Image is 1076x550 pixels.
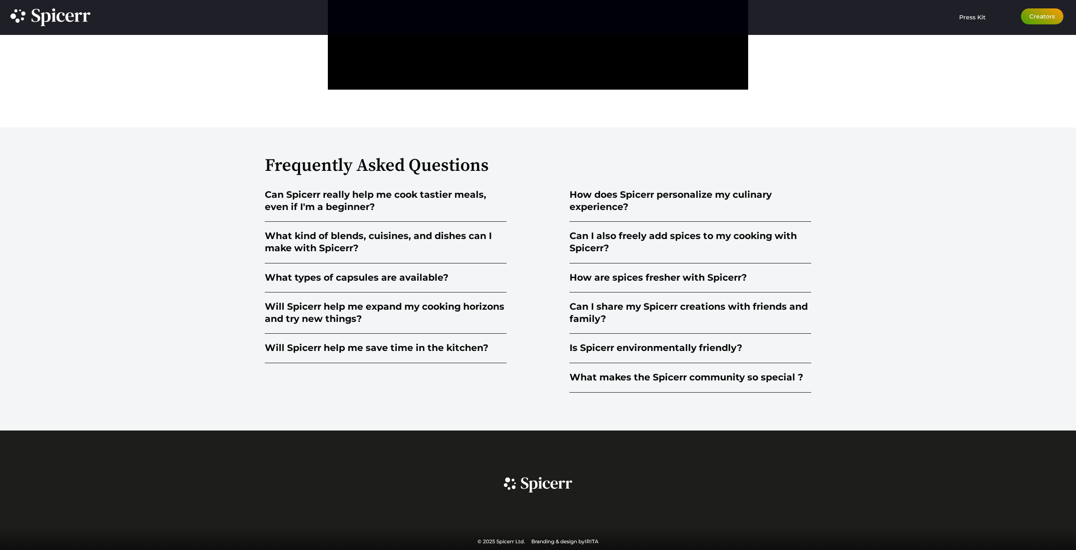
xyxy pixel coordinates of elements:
[570,272,747,284] div: How are spices fresher with Spicerr?
[959,13,986,21] span: Press Kit
[585,538,599,545] a: IRITA
[570,363,811,393] summary: What makes the Spicerr community so special ?
[265,222,506,263] summary: What kind of blends, cuisines, and dishes can I make with Spicerr?
[1021,8,1063,24] a: Creators
[265,334,506,363] summary: Will Spicerr help me save time in the kitchen?
[265,263,506,293] summary: What types of capsules are available?
[570,301,811,325] div: Can I share my Spicerr creations with friends and family?
[570,263,811,293] summary: How are spices fresher with Spicerr?
[265,272,448,284] div: What types of capsules are available?
[1029,13,1055,19] span: Creators
[570,372,803,384] div: What makes the Spicerr community so special ?
[570,334,811,363] summary: Is Spicerr environmentally friendly?
[265,342,488,354] div: Will Spicerr help me save time in the kitchen?
[570,292,811,334] summary: Can I share my Spicerr creations with friends and family?
[570,342,742,354] div: Is Spicerr environmentally friendly?
[265,181,506,363] div: Accordion. Open links with Enter or Space, close with Escape, and navigate with Arrow Keys
[570,222,811,263] summary: Can I also freely add spices to my cooking with Spicerr?
[265,157,811,175] h2: Frequently Asked Questions
[265,189,506,213] div: Can Spicerr really help me cook tastier meals, even if I'm a beginner?
[570,189,811,213] div: How does Spicerr personalize my culinary experience?
[265,301,506,325] div: Will Spicerr help me expand my cooking horizons and try new things?
[477,538,599,545] p: © 2025 Spicerr Ltd. Branding & design by
[570,230,811,254] div: Can I also freely add spices to my cooking with Spicerr?
[570,181,811,222] summary: How does Spicerr personalize my culinary experience?
[265,230,506,254] div: What kind of blends, cuisines, and dishes can I make with Spicerr?
[265,181,506,222] summary: Can Spicerr really help me cook tastier meals, even if I'm a beginner?
[959,8,986,21] a: Press Kit
[570,181,811,392] div: Accordion. Open links with Enter or Space, close with Escape, and navigate with Arrow Keys
[265,292,506,334] summary: Will Spicerr help me expand my cooking horizons and try new things?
